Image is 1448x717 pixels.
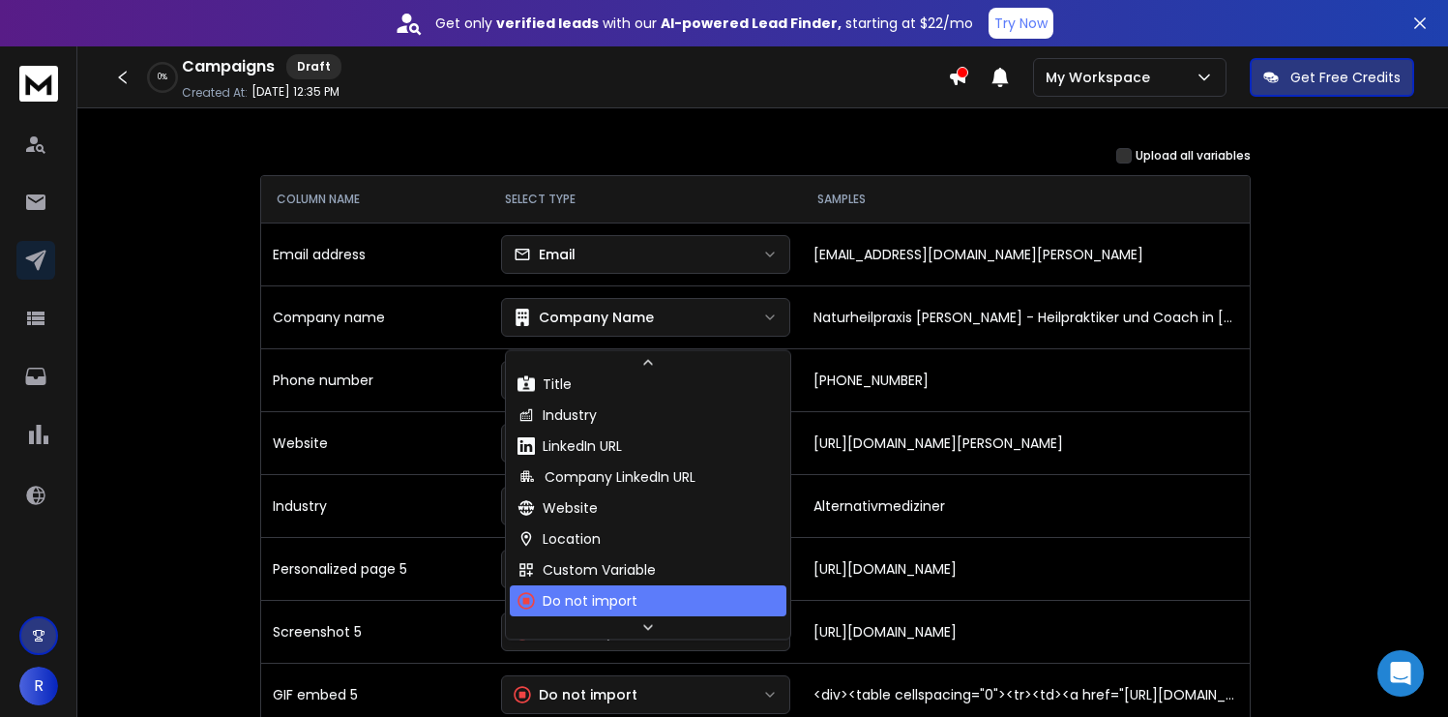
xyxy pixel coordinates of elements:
td: [EMAIL_ADDRESS][DOMAIN_NAME][PERSON_NAME] [802,223,1250,285]
div: Website [517,498,598,518]
td: Phone number [261,348,489,411]
p: Try Now [994,14,1048,33]
td: [URL][DOMAIN_NAME][PERSON_NAME] [802,411,1250,474]
div: Industry [517,405,597,425]
td: Website [261,411,489,474]
div: Draft [286,54,341,79]
p: Get Free Credits [1290,68,1401,87]
div: Do not import [517,591,637,611]
div: Location [517,529,601,549]
th: SELECT TYPE [489,176,803,223]
div: LinkedIn URL [517,436,622,456]
div: Company LinkedIn URL [517,467,695,487]
strong: AI-powered Lead Finder, [661,14,842,33]
div: Open Intercom Messenger [1377,650,1424,697]
td: Screenshot 5 [261,600,489,663]
th: COLUMN NAME [261,176,489,223]
div: Title [517,374,572,394]
td: Personalized page 5 [261,537,489,600]
td: [URL][DOMAIN_NAME] [802,537,1250,600]
td: Industry [261,474,489,537]
span: R [19,667,58,705]
div: Do not import [514,685,637,704]
h1: Campaigns [182,55,275,78]
td: Alternativmediziner [802,474,1250,537]
td: Naturheilpraxis [PERSON_NAME] - Heilpraktiker und Coach in [GEOGRAPHIC_DATA] [802,285,1250,348]
td: [URL][DOMAIN_NAME] [802,600,1250,663]
p: [DATE] 12:35 PM [251,84,340,100]
th: SAMPLES [802,176,1250,223]
div: Custom Variable [517,560,656,580]
div: Email [514,245,576,264]
p: Get only with our starting at $22/mo [435,14,973,33]
div: Company Name [514,308,654,327]
img: logo [19,66,58,102]
strong: verified leads [496,14,599,33]
label: Upload all variables [1136,148,1251,164]
p: 0 % [158,72,167,83]
p: My Workspace [1046,68,1158,87]
td: Company name [261,285,489,348]
p: Created At: [182,85,248,101]
td: [PHONE_NUMBER] [802,348,1250,411]
td: Email address [261,223,489,285]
